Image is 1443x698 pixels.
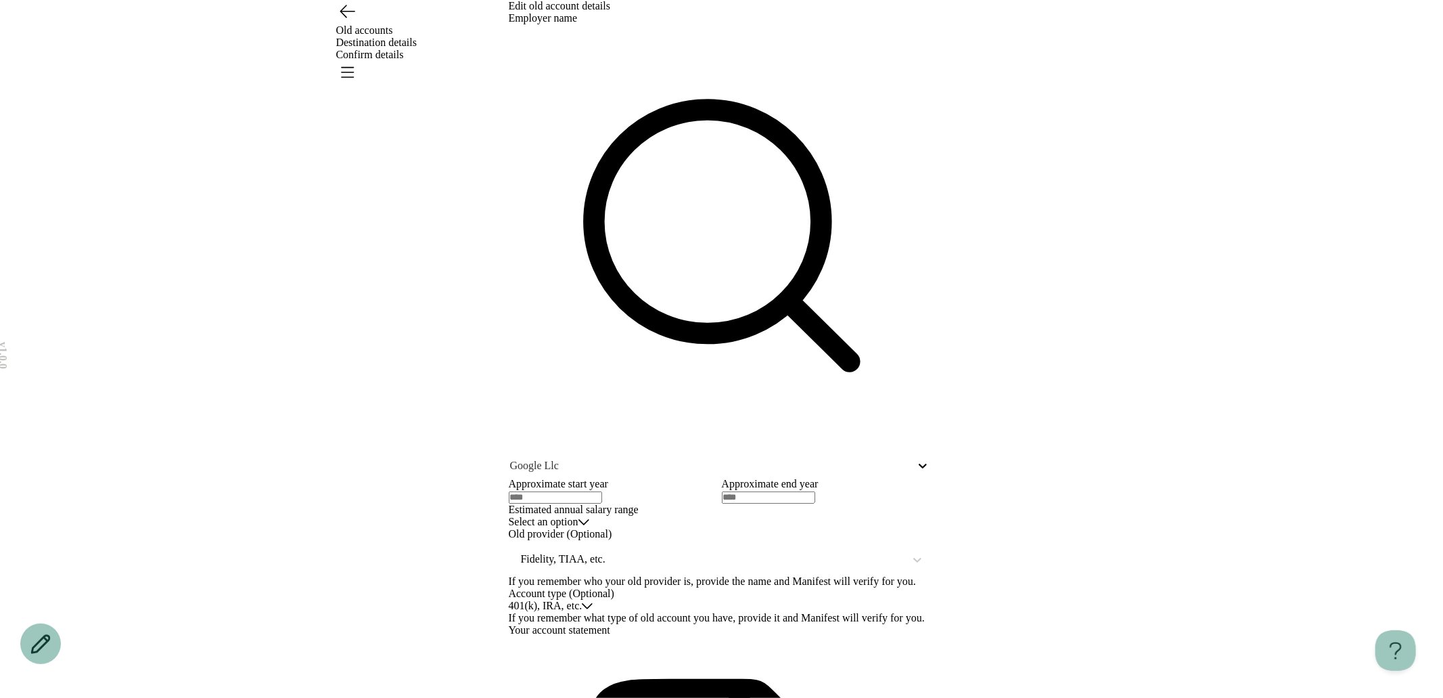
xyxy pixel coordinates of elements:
[509,504,639,515] label: Estimated annual salary range
[509,478,609,489] label: Approximate start year
[1375,630,1416,671] iframe: Toggle Customer Support
[509,528,612,540] label: Old provider (Optional)
[509,612,935,624] div: If you remember what type of old account you have, provide it and Manifest will verify for you.
[509,624,935,636] h2: Your account statement
[336,61,358,83] button: Open menu
[336,49,404,60] span: Confirm details
[722,478,819,489] label: Approximate end year
[336,37,417,48] span: Destination details
[336,24,393,36] span: Old accounts
[509,588,614,599] label: Account type (Optional)
[509,575,935,588] div: If you remember who your old provider is, provide the name and Manifest will verify for you.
